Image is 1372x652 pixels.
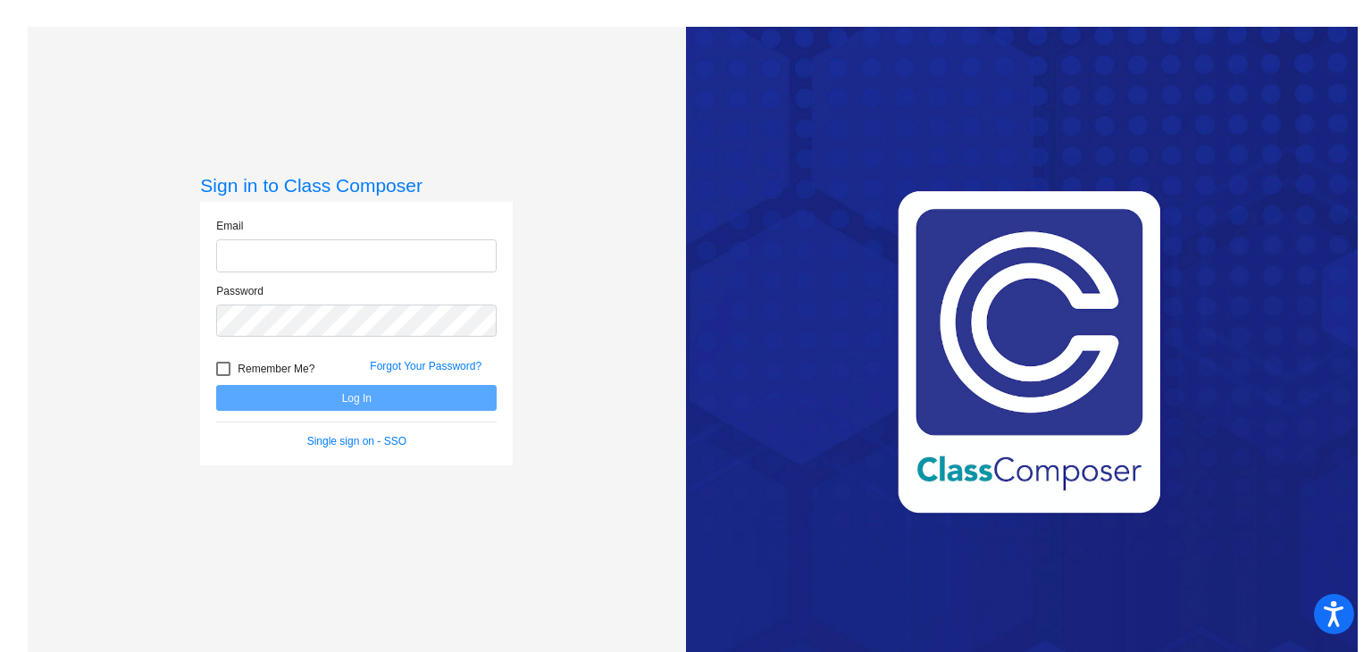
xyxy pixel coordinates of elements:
[370,360,481,372] a: Forgot Your Password?
[216,218,243,234] label: Email
[216,385,497,411] button: Log In
[216,283,264,299] label: Password
[307,435,406,447] a: Single sign on - SSO
[200,174,513,196] h3: Sign in to Class Composer
[238,358,314,380] span: Remember Me?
